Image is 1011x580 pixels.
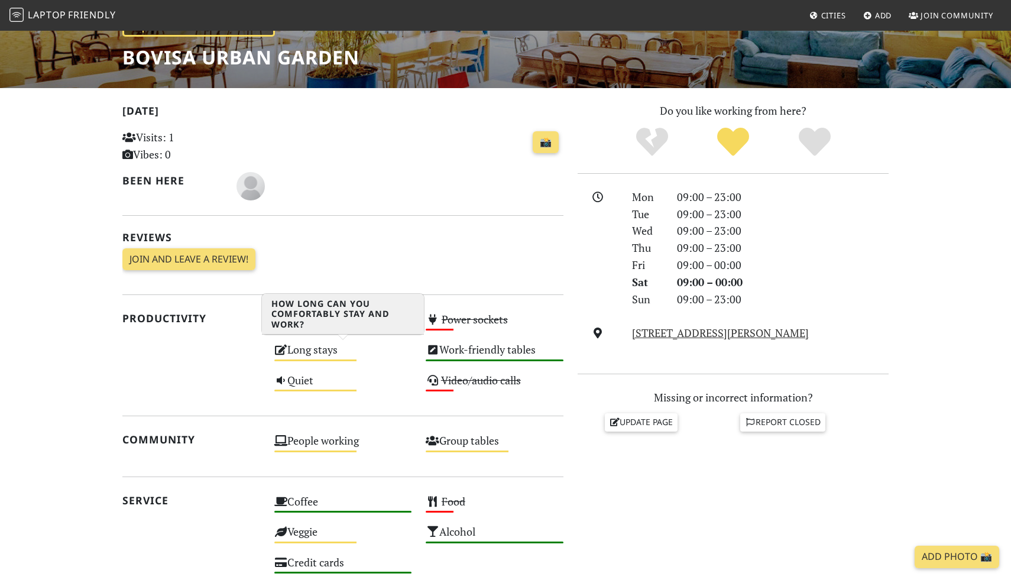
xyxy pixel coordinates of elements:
div: Mon [625,189,670,206]
s: Video/audio calls [441,373,521,387]
s: Food [442,494,465,508]
a: Update page [605,413,678,431]
div: Yes [692,126,774,158]
a: Report closed [740,413,825,431]
div: Veggie [267,522,419,552]
p: Visits: 1 Vibes: 0 [122,129,260,163]
div: Group tables [419,431,571,461]
a: [STREET_ADDRESS][PERSON_NAME] [632,326,809,340]
span: Cities [821,10,846,21]
p: Do you like working from here? [578,102,889,119]
span: Join Community [921,10,993,21]
div: Fri [625,257,670,274]
h2: Community [122,433,260,446]
span: Fabio Maffione [236,178,265,192]
a: LaptopFriendly LaptopFriendly [9,5,116,26]
div: Wed [625,222,670,239]
h2: Productivity [122,312,260,325]
div: 09:00 – 23:00 [670,222,896,239]
h2: [DATE] [122,105,563,122]
div: Thu [625,239,670,257]
p: Missing or incorrect information? [578,389,889,406]
div: 09:00 – 23:00 [670,206,896,223]
div: Sun [625,291,670,308]
div: Long stays [267,340,419,370]
h2: Service [122,494,260,507]
div: 09:00 – 00:00 [670,257,896,274]
h3: How long can you comfortably stay and work? [262,294,424,335]
h2: Been here [122,174,222,187]
div: Quiet [267,371,419,401]
div: Sat [625,274,670,291]
a: Join and leave a review! [122,248,255,271]
div: 09:00 – 23:00 [670,189,896,206]
a: Join Community [904,5,998,26]
div: People working [267,431,419,461]
div: Alcohol [419,522,571,552]
div: 09:00 – 23:00 [670,239,896,257]
a: Add [858,5,897,26]
a: 📸 [533,131,559,154]
div: Definitely! [774,126,856,158]
span: Friendly [68,8,115,21]
img: blank-535327c66bd565773addf3077783bbfce4b00ec00e9fd257753287c682c7fa38.png [236,172,265,200]
s: Power sockets [442,312,508,326]
div: 09:00 – 00:00 [670,274,896,291]
span: Add [875,10,892,21]
div: Work-friendly tables [419,340,571,370]
div: No [611,126,693,158]
a: Cities [805,5,851,26]
h2: Reviews [122,231,563,244]
img: LaptopFriendly [9,8,24,22]
div: Tue [625,206,670,223]
div: Coffee [267,492,419,522]
div: 09:00 – 23:00 [670,291,896,308]
span: Laptop [28,8,66,21]
h1: Bovisa Urban Garden [122,46,359,69]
